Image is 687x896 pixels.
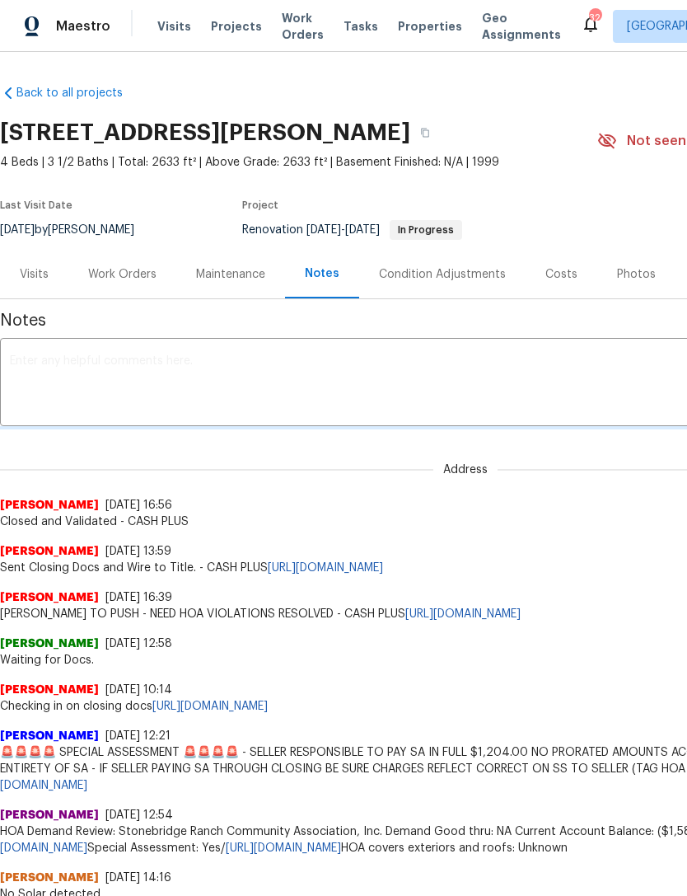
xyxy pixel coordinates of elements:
div: Photos [617,266,656,283]
span: [DATE] 12:21 [105,730,171,742]
span: Work Orders [282,10,324,43]
span: [DATE] 12:54 [105,809,173,821]
span: [DATE] 12:58 [105,638,172,650]
div: Maintenance [196,266,265,283]
span: [DATE] 10:14 [105,684,172,696]
span: [DATE] 13:59 [105,546,171,557]
span: [DATE] [345,224,380,236]
span: Maestro [56,18,110,35]
div: Visits [20,266,49,283]
span: - [306,224,380,236]
span: Project [242,200,278,210]
a: [URL][DOMAIN_NAME] [226,842,341,854]
div: Work Orders [88,266,157,283]
a: [URL][DOMAIN_NAME] [405,608,521,620]
div: Notes [305,265,339,282]
span: [DATE] 14:16 [105,872,171,884]
span: [DATE] 16:39 [105,592,172,603]
span: Properties [398,18,462,35]
span: Geo Assignments [482,10,561,43]
span: Address [433,462,498,478]
div: 32 [589,10,601,26]
span: Renovation [242,224,462,236]
div: Condition Adjustments [379,266,506,283]
div: Costs [545,266,577,283]
a: [URL][DOMAIN_NAME] [268,562,383,574]
span: [DATE] [306,224,341,236]
span: [DATE] 16:56 [105,500,172,511]
span: Tasks [343,21,378,32]
span: Visits [157,18,191,35]
span: Projects [211,18,262,35]
a: [URL][DOMAIN_NAME] [152,701,268,712]
button: Copy Address [410,118,440,148]
span: In Progress [391,225,460,235]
